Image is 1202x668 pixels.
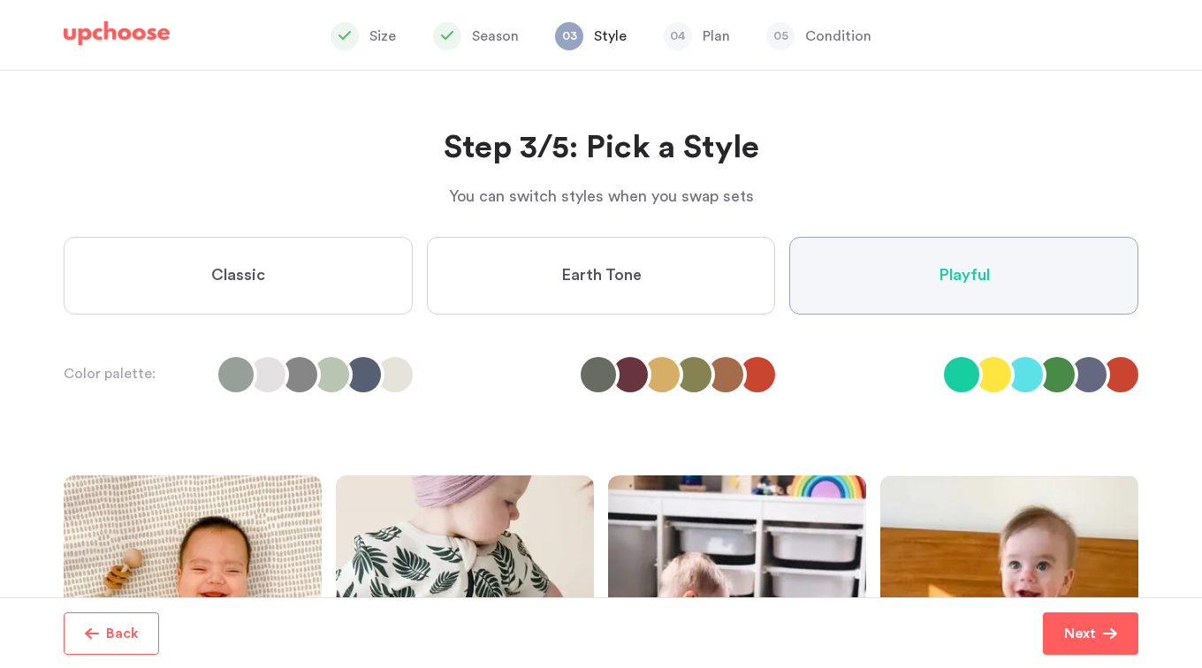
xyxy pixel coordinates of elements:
[766,22,795,50] span: 05
[64,612,159,655] button: Back
[64,21,170,54] a: UpChoose
[664,22,692,50] span: 04
[64,127,1138,170] h2: Step 3/5: Pick a Style
[939,265,990,286] span: Playful
[1064,623,1096,644] p: Next
[106,623,139,644] p: Back
[594,26,627,47] p: Style
[1043,612,1138,655] button: Next
[64,21,170,46] img: UpChoose
[211,265,265,286] span: Classic
[555,22,583,50] span: 03
[805,26,871,47] p: Condition
[449,188,754,204] span: You can switch styles when you swap sets
[472,26,519,47] p: Season
[561,265,642,286] span: Earth Tone
[369,26,396,47] p: Size
[703,26,730,47] p: Plan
